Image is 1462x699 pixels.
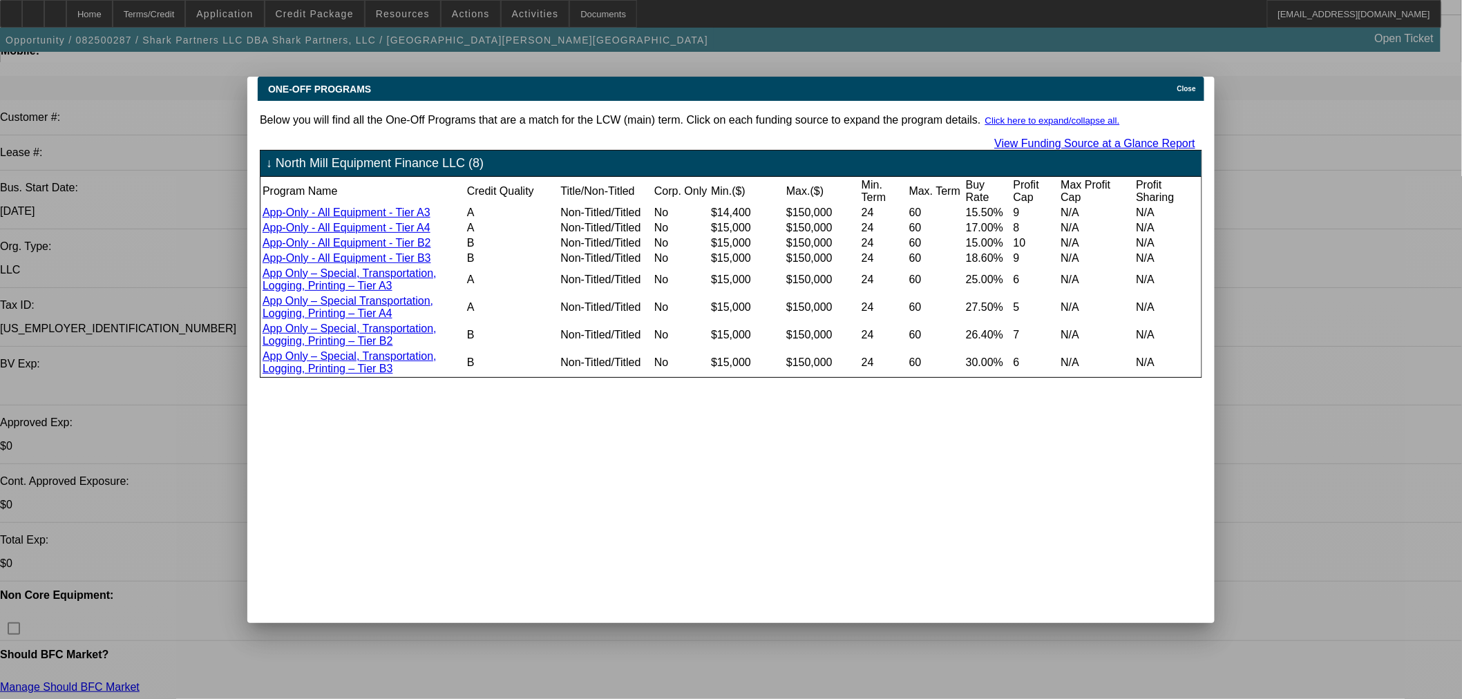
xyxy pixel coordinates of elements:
td: No [654,294,709,320]
td: $150,000 [786,294,860,320]
td: $150,000 [786,206,860,220]
a: App Only – Special, Transportation, Logging, Printing – Tier A3 [263,267,437,291]
td: 60 [909,267,964,293]
td: Non-Titled/Titled [560,322,653,348]
td: N/A [1135,236,1200,250]
td: Program Name [262,178,465,204]
td: Non-Titled/Titled [560,267,653,293]
td: Max Profit Cap [1061,178,1135,204]
td: $150,000 [786,267,860,293]
td: 18.60% [965,251,1012,265]
td: Corp. Only [654,178,709,204]
td: 60 [909,294,964,320]
td: 60 [909,221,964,235]
span: B [467,356,475,368]
td: 17.00% [965,221,1012,235]
td: 60 [909,349,964,376]
td: N/A [1061,251,1135,265]
span: B [467,237,475,249]
td: Non-Titled/Titled [560,206,653,220]
td: No [654,206,709,220]
td: $15,000 [710,349,784,376]
td: No [654,349,709,376]
td: Min. Term [861,178,907,204]
td: 27.50% [965,294,1012,320]
td: Max. Term [909,178,964,204]
td: No [654,251,709,265]
td: N/A [1135,221,1200,235]
td: Non-Titled/Titled [560,221,653,235]
td: N/A [1061,294,1135,320]
span: ↓ [266,156,272,171]
td: Profit Cap [1013,178,1059,204]
td: 24 [861,206,907,220]
td: 24 [861,221,907,235]
td: $15,000 [710,221,784,235]
td: N/A [1135,294,1200,320]
td: Non-Titled/Titled [560,294,653,320]
td: N/A [1135,349,1200,376]
a: App-Only - All Equipment - Tier A3 [263,207,430,218]
td: 24 [861,251,907,265]
td: No [654,221,709,235]
td: 15.00% [965,236,1012,250]
td: N/A [1061,349,1135,376]
td: $15,000 [710,267,784,293]
td: Profit Sharing [1135,178,1200,204]
td: N/A [1061,322,1135,348]
td: 5 [1013,294,1059,320]
td: No [654,267,709,293]
td: N/A [1061,267,1135,293]
a: App Only – Special Transportation, Logging, Printing – Tier A4 [263,295,433,319]
td: $150,000 [786,349,860,376]
td: 8 [1013,221,1059,235]
span: A [467,207,475,218]
td: N/A [1135,206,1200,220]
span: Close [1177,85,1196,93]
td: Max.($) [786,178,860,204]
td: $150,000 [786,236,860,250]
a: View Funding Source at a Glance Report [994,137,1195,149]
td: No [654,322,709,348]
td: 30.00% [965,349,1012,376]
td: 9 [1013,251,1059,265]
td: Non-Titled/Titled [560,349,653,376]
a: App Only – Special, Transportation, Logging, Printing – Tier B2 [263,323,437,347]
td: No [654,236,709,250]
td: 24 [861,322,907,348]
span: A [467,222,475,233]
td: 24 [861,267,907,293]
td: N/A [1061,221,1135,235]
td: Non-Titled/Titled [560,236,653,250]
td: 60 [909,322,964,348]
span: B [467,252,475,264]
td: Non-Titled/Titled [560,251,653,265]
td: Buy Rate [965,178,1012,204]
td: $15,000 [710,294,784,320]
td: N/A [1061,236,1135,250]
td: $15,000 [710,322,784,348]
td: N/A [1061,206,1135,220]
a: App-Only - All Equipment - Tier B2 [263,237,431,249]
a: App-Only - All Equipment - Tier A4 [263,222,430,233]
td: $150,000 [786,221,860,235]
td: $150,000 [786,322,860,348]
td: $15,000 [710,236,784,250]
a: App-Only - All Equipment - Tier B3 [263,252,431,264]
td: N/A [1135,322,1200,348]
td: $150,000 [786,251,860,265]
span: North Mill Equipment Finance LLC (8) [276,156,484,171]
td: 60 [909,206,964,220]
td: 9 [1013,206,1059,220]
span: B [467,329,475,341]
td: 7 [1013,322,1059,348]
span: ONE-OFF PROGRAMS [268,84,371,95]
td: $14,400 [710,206,784,220]
span: A [467,301,475,313]
p: Below you will find all the One-Off Programs that are a match for the LCW (main) term. Click on e... [260,114,1202,126]
td: 6 [1013,349,1059,376]
td: 15.50% [965,206,1012,220]
td: 24 [861,236,907,250]
td: 60 [909,236,964,250]
td: 24 [861,349,907,376]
